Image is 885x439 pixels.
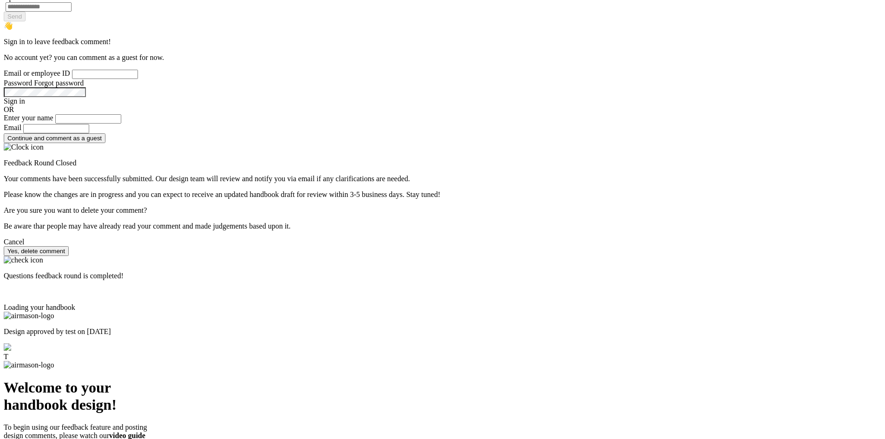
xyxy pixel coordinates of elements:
[4,53,881,62] p: No account yet? you can comment as a guest for now.
[4,69,70,77] label: Email or employee ID
[4,159,881,167] p: Feedback Round Closed
[4,312,54,320] img: airmason-logo
[4,272,881,280] p: Questions feedback round is completed!
[4,79,32,87] label: Password
[4,379,881,413] h1: Welcome to your handbook design!
[34,79,84,87] span: Forgot password
[4,12,26,21] button: Send
[4,361,54,369] img: airmason-logo
[4,256,43,264] img: check icon
[4,238,881,246] div: Cancel
[4,105,14,113] span: OR
[4,206,881,215] p: Are you sure you want to delete your comment?
[4,21,881,30] div: 👋
[4,114,53,122] label: Enter your name
[4,38,881,46] p: Sign in to leave feedback comment!
[4,175,881,183] p: Your comments have been successfully submitted. Our design team will review and notify you via em...
[4,190,881,199] p: Please know the changes are in progress and you can expect to receive an updated handbook draft f...
[4,343,11,351] img: tooltip_icon.svg
[4,133,105,143] button: Continue and comment as a guest
[4,97,881,105] div: Sign in
[4,303,75,311] span: Loading your handbook
[4,328,881,336] p: Design approved by test on [DATE]
[4,143,44,151] img: Clock icon
[4,124,21,131] label: Email
[4,353,881,361] div: T
[4,246,69,256] button: Yes, delete comment
[4,222,881,230] p: Be aware thar people may have already read your comment and made judgements based upon it.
